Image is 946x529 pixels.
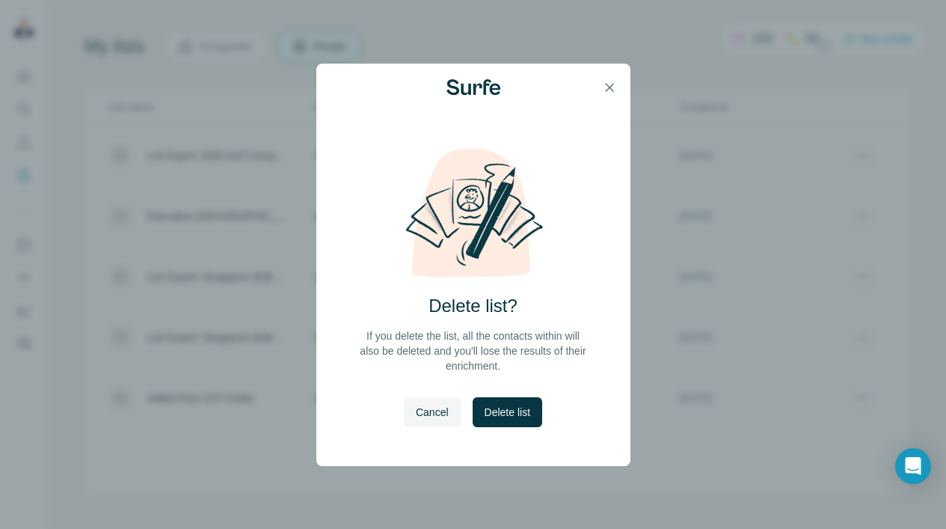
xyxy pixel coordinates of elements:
h2: Delete list? [429,294,517,318]
span: Cancel [416,405,449,420]
p: If you delete the list, all the contacts within will also be deleted and you'll lose the results ... [358,328,589,373]
span: Delete list [485,405,530,420]
img: delete-list [390,147,557,279]
button: Delete list [473,397,542,427]
div: Open Intercom Messenger [895,448,931,484]
button: Cancel [404,397,461,427]
img: Surfe Logo [446,79,500,96]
